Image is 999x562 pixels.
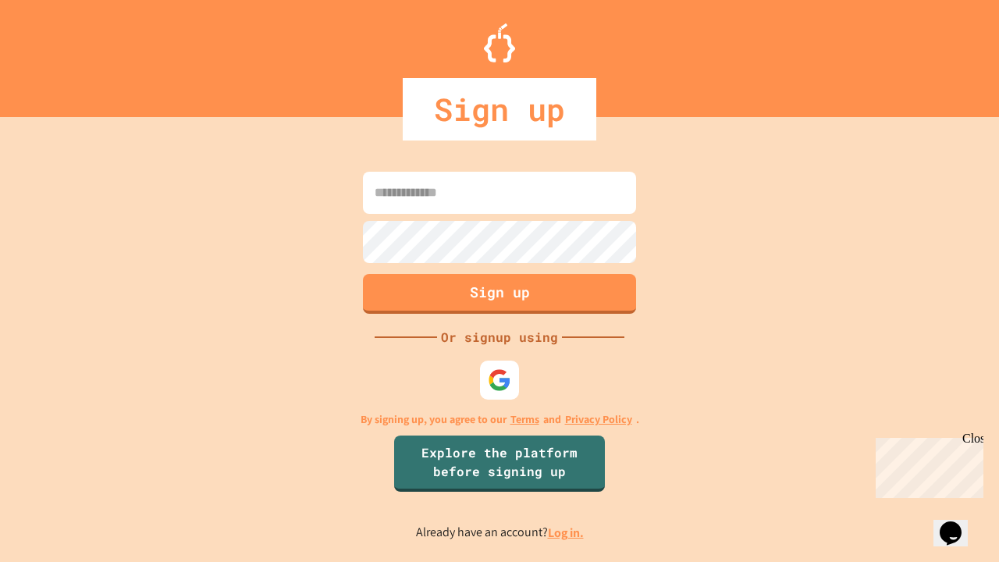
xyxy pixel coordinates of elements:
[488,368,511,392] img: google-icon.svg
[361,411,639,428] p: By signing up, you agree to our and .
[510,411,539,428] a: Terms
[869,432,983,498] iframe: chat widget
[933,500,983,546] iframe: chat widget
[565,411,632,428] a: Privacy Policy
[394,436,605,492] a: Explore the platform before signing up
[416,523,584,542] p: Already have an account?
[403,78,596,140] div: Sign up
[6,6,108,99] div: Chat with us now!Close
[484,23,515,62] img: Logo.svg
[437,328,562,347] div: Or signup using
[548,525,584,541] a: Log in.
[363,274,636,314] button: Sign up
